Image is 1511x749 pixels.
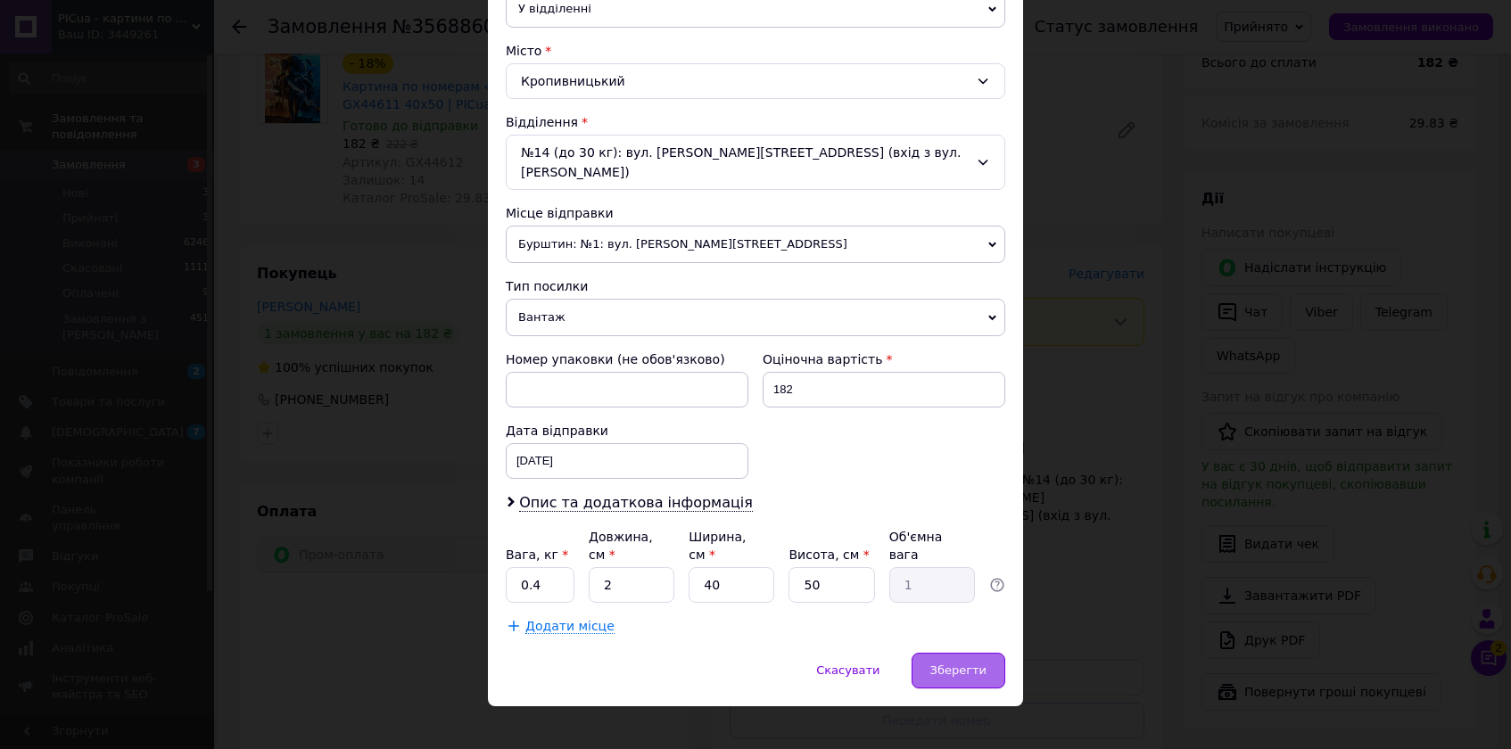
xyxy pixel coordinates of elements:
label: Довжина, см [589,530,653,562]
div: Оціночна вартість [763,350,1005,368]
div: Дата відправки [506,422,748,440]
span: Зберегти [930,663,987,677]
span: Опис та додаткова інформація [519,494,753,512]
div: Номер упаковки (не обов'язково) [506,350,748,368]
div: Об'ємна вага [889,528,975,564]
span: Тип посилки [506,279,588,293]
div: Місто [506,42,1005,60]
span: Додати місце [525,619,615,634]
span: Місце відправки [506,206,614,220]
span: Вантаж [506,299,1005,336]
div: №14 (до 30 кг): вул. [PERSON_NAME][STREET_ADDRESS] (вхід з вул. [PERSON_NAME]) [506,135,1005,190]
label: Вага, кг [506,547,568,562]
span: Скасувати [816,663,879,677]
span: Бурштин: №1: вул. [PERSON_NAME][STREET_ADDRESS] [506,226,1005,263]
label: Ширина, см [689,530,746,562]
div: Кропивницький [506,63,1005,99]
div: Відділення [506,113,1005,131]
label: Висота, см [789,547,869,562]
